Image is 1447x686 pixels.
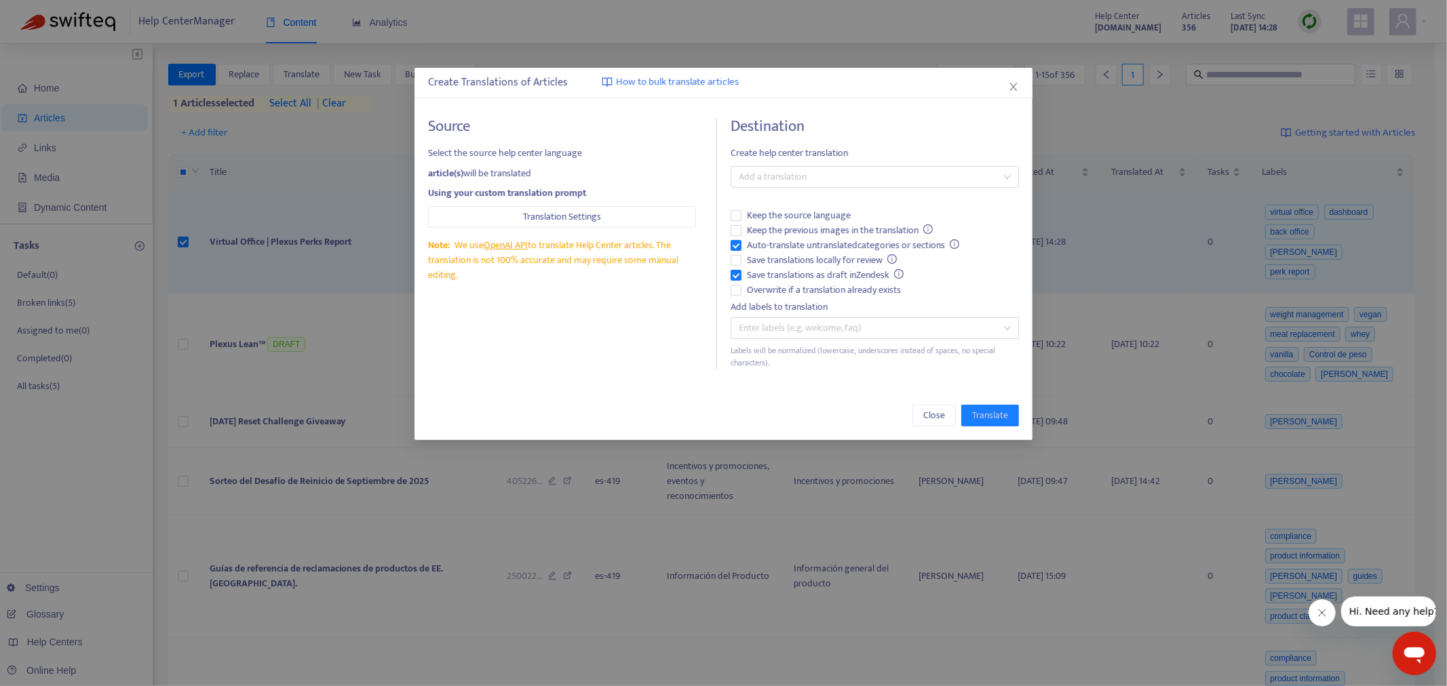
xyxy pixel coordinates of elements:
span: How to bulk translate articles [616,75,739,90]
span: Note: [428,237,450,253]
img: image-link [602,77,613,87]
a: OpenAI API [484,237,528,253]
span: Auto-translate untranslated categories or sections [741,238,965,253]
span: info-circle [894,269,904,279]
div: Create Translations of Articles [428,75,1019,91]
div: Using your custom translation prompt [428,186,696,201]
span: info-circle [950,239,959,249]
div: Labels will be normalized (lowercase, underscores instead of spaces, no special characters). [731,344,1019,370]
span: Save translations as draft in Zendesk [741,268,910,283]
span: info-circle [887,254,897,264]
button: Close [1006,79,1021,94]
span: close [1008,81,1019,92]
iframe: Button to launch messaging window [1393,632,1436,675]
span: Select the source help center language [428,146,696,161]
div: Add labels to translation [731,300,1019,315]
button: Translate [961,405,1019,426]
span: Translation Settings [523,209,601,224]
div: will be translated [428,166,696,181]
h4: Destination [731,117,1019,136]
div: We use to translate Help Center articles. The translation is not 100% accurate and may require so... [428,238,696,283]
span: Keep the source language [741,208,856,223]
button: Translation Settings [428,206,696,228]
strong: article(s) [428,165,463,181]
span: info-circle [923,224,933,234]
span: Create help center translation [731,146,1019,161]
button: Close [912,405,956,426]
span: Overwrite if a translation already exists [741,283,906,298]
iframe: Close message [1309,599,1336,626]
span: Keep the previous images in the translation [741,223,939,238]
span: Save translations locally for review [741,253,903,268]
span: Hi. Need any help? [8,9,98,20]
iframe: Message from company [1341,597,1436,626]
h4: Source [428,117,696,136]
span: Close [923,408,945,423]
a: How to bulk translate articles [602,75,739,90]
